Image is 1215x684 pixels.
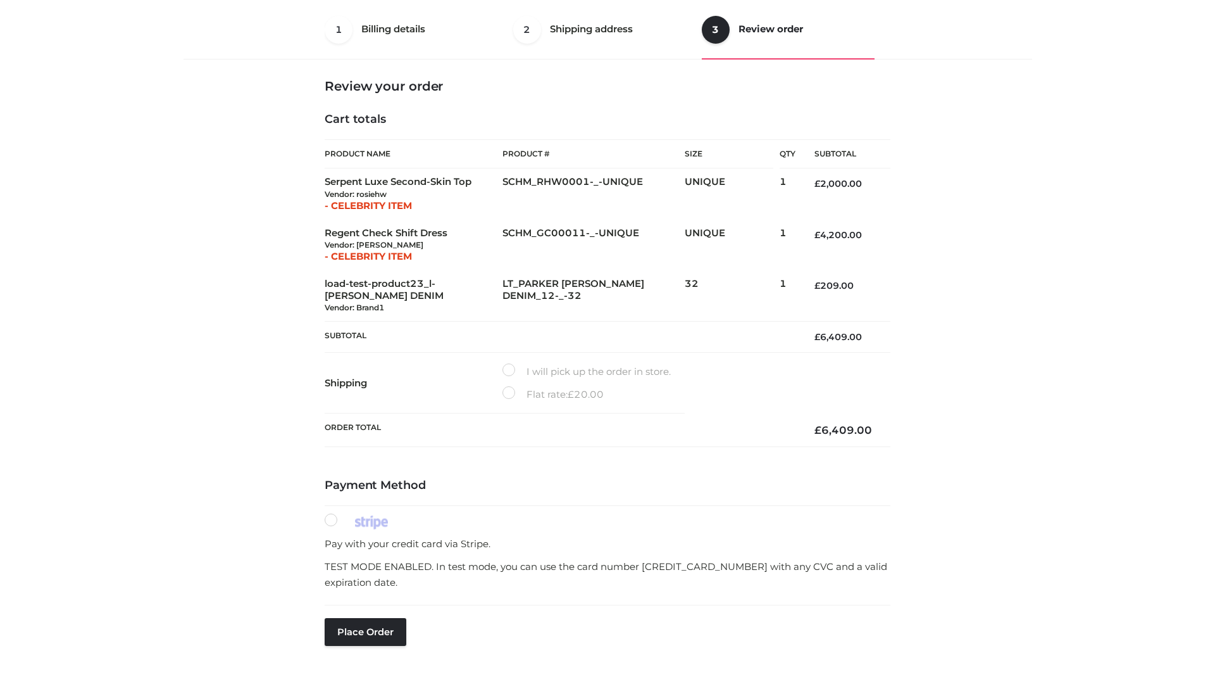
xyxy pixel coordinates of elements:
[325,479,890,493] h4: Payment Method
[780,220,795,270] td: 1
[325,199,412,212] span: - CELEBRITY ITEM
[502,168,685,220] td: SCHM_RHW0001-_-UNIQUE
[685,140,773,168] th: Size
[814,331,862,343] bdi: 6,409.00
[325,303,384,312] small: Vendor: Brand1
[780,168,795,220] td: 1
[814,229,862,241] bdi: 4,200.00
[325,353,502,414] th: Shipping
[685,168,780,220] td: UNIQUE
[814,229,820,241] span: £
[502,270,685,322] td: LT_PARKER [PERSON_NAME] DENIM_12-_-32
[814,280,854,291] bdi: 209.00
[780,270,795,322] td: 1
[325,220,502,270] td: Regent Check Shift Dress
[325,536,890,552] p: Pay with your credit card via Stripe.
[325,189,387,199] small: Vendor: rosiehw
[502,364,671,380] label: I will pick up the order in store.
[325,79,890,94] h3: Review your order
[568,388,574,400] span: £
[325,240,423,250] small: Vendor: [PERSON_NAME]
[325,250,412,262] span: - CELEBRITY ITEM
[814,178,862,189] bdi: 2,000.00
[325,414,795,447] th: Order Total
[325,322,795,353] th: Subtotal
[814,280,820,291] span: £
[685,270,780,322] td: 32
[502,386,604,403] label: Flat rate:
[325,139,502,168] th: Product Name
[325,618,406,646] button: Place order
[814,331,820,343] span: £
[685,220,780,270] td: UNIQUE
[814,178,820,189] span: £
[325,168,502,220] td: Serpent Luxe Second-Skin Top
[814,424,872,436] bdi: 6,409.00
[780,139,795,168] th: Qty
[502,220,685,270] td: SCHM_GC00011-_-UNIQUE
[325,113,890,127] h4: Cart totals
[795,140,890,168] th: Subtotal
[325,270,502,322] td: load-test-product23_l-[PERSON_NAME] DENIM
[325,559,890,591] p: TEST MODE ENABLED. In test mode, you can use the card number [CREDIT_CARD_NUMBER] with any CVC an...
[814,424,821,436] span: £
[568,388,604,400] bdi: 20.00
[502,139,685,168] th: Product #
